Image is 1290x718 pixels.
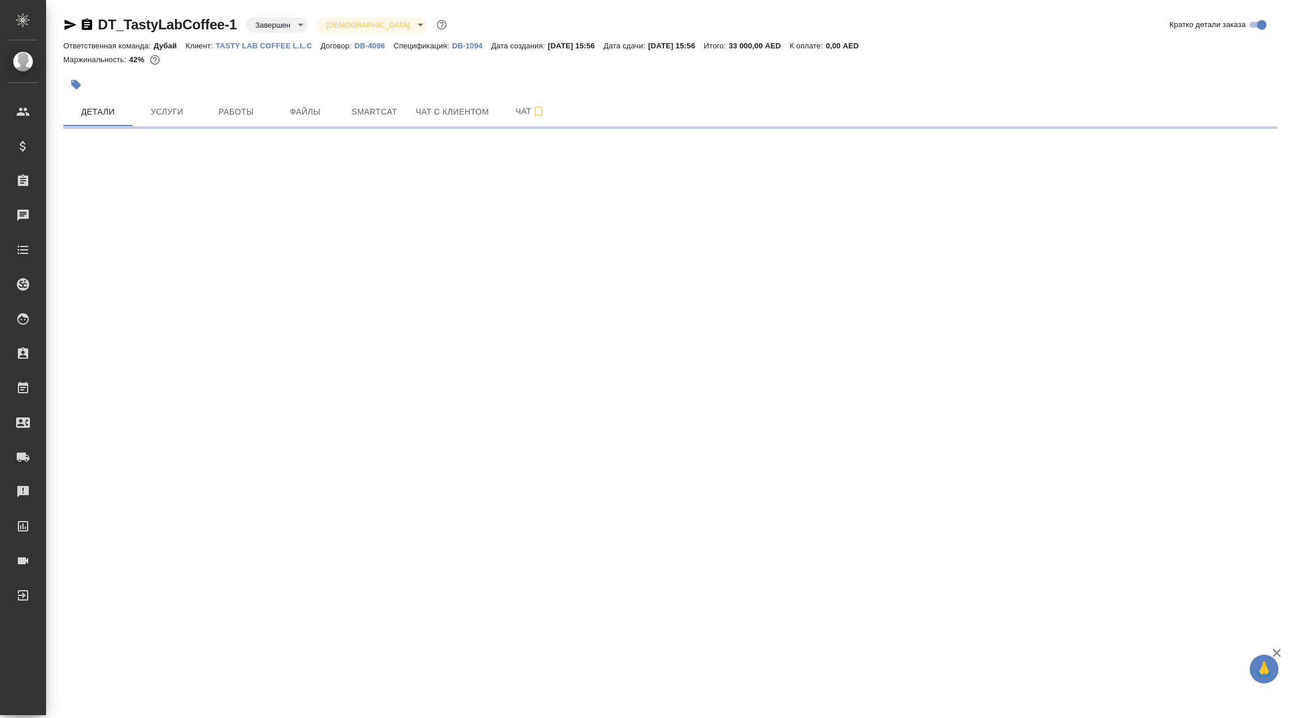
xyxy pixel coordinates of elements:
[503,104,558,119] span: Чат
[354,41,393,50] p: DB-4096
[147,52,162,67] button: 18783.25 AED;
[278,105,333,119] span: Файлы
[63,72,89,97] button: Добавить тэг
[80,18,94,32] button: Скопировать ссылку
[70,105,126,119] span: Детали
[416,105,489,119] span: Чат с клиентом
[434,17,449,32] button: Доп статусы указывают на важность/срочность заказа
[1250,655,1278,683] button: 🙏
[491,41,548,50] p: Дата создания:
[185,41,215,50] p: Клиент:
[321,41,355,50] p: Договор:
[704,41,729,50] p: Итого:
[452,41,491,50] p: DB-1094
[252,20,294,30] button: Завершен
[347,105,402,119] span: Smartcat
[208,105,264,119] span: Работы
[354,40,393,50] a: DB-4096
[63,41,154,50] p: Ответственная команда:
[139,105,195,119] span: Услуги
[216,40,321,50] a: TASTY LAB COFFEE L.L.C
[129,55,147,64] p: 42%
[1254,657,1274,681] span: 🙏
[246,17,308,33] div: Завершен
[452,40,491,50] a: DB-1094
[393,41,451,50] p: Спецификация:
[1170,19,1246,31] span: Кратко детали заказа
[532,105,545,119] svg: Подписаться
[322,20,413,30] button: [DEMOGRAPHIC_DATA]
[317,17,427,33] div: Завершен
[790,41,826,50] p: К оплате:
[604,41,648,50] p: Дата сдачи:
[98,17,237,32] a: DT_TastyLabCoffee-1
[154,41,186,50] p: Дубай
[216,41,321,50] p: TASTY LAB COFFEE L.L.C
[729,41,790,50] p: 33 000,00 AED
[826,41,867,50] p: 0,00 AED
[548,41,604,50] p: [DATE] 15:56
[648,41,704,50] p: [DATE] 15:56
[63,18,77,32] button: Скопировать ссылку для ЯМессенджера
[63,55,129,64] p: Маржинальность:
